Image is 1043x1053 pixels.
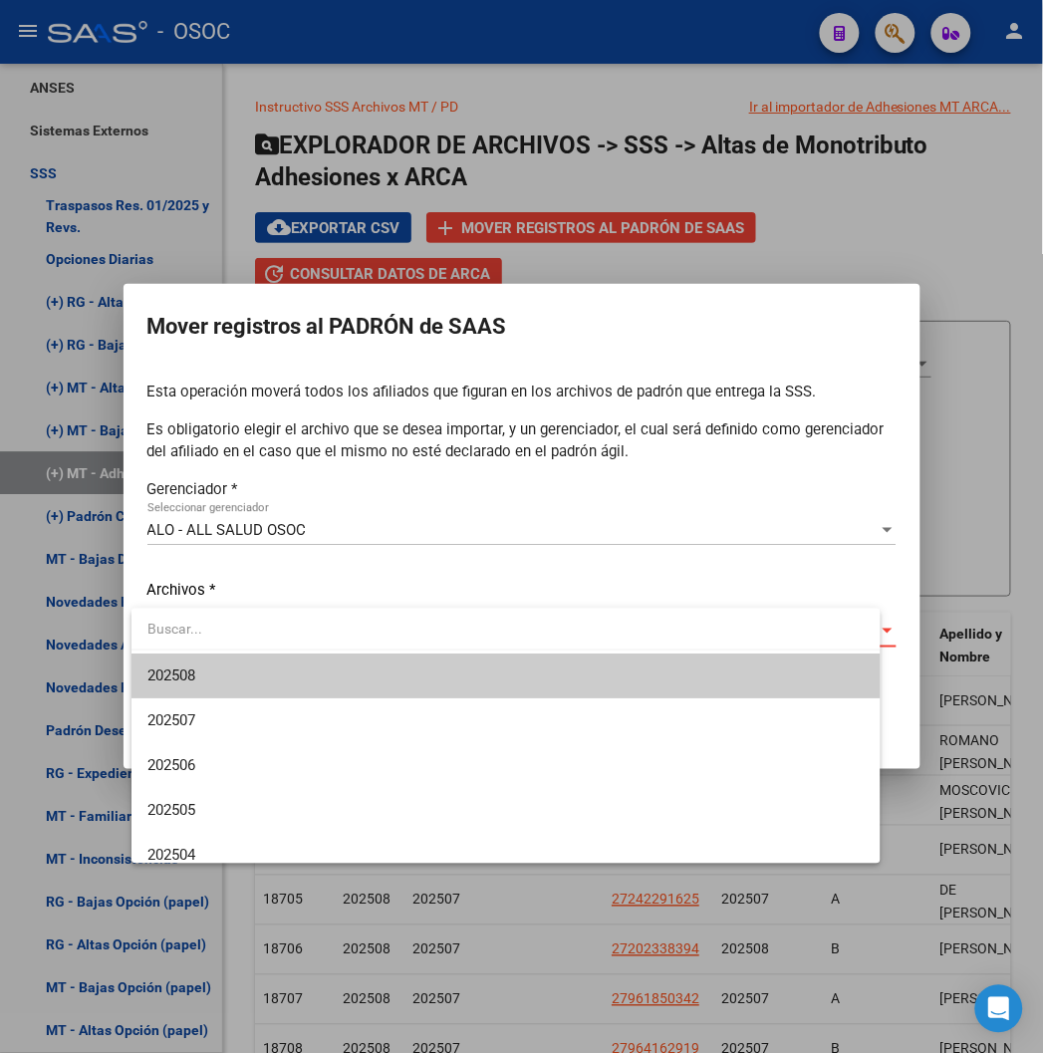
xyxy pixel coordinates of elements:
span: 202504 [147,846,195,864]
span: 202505 [147,801,195,819]
span: 202507 [147,711,195,729]
div: Open Intercom Messenger [975,985,1023,1033]
span: 202506 [147,756,195,774]
input: dropdown search [131,608,881,650]
span: 202508 [147,666,195,684]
